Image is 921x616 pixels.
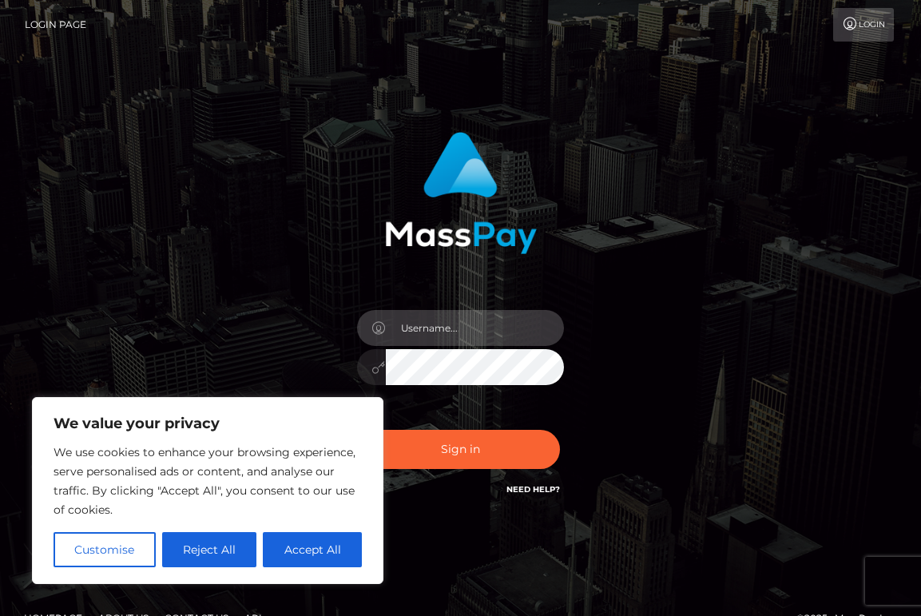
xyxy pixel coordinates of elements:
button: Reject All [162,532,257,567]
img: MassPay Login [385,132,537,254]
button: Accept All [263,532,362,567]
button: Customise [54,532,156,567]
button: Sign in [361,430,561,469]
p: We use cookies to enhance your browsing experience, serve personalised ads or content, and analys... [54,443,362,519]
a: Login Page [25,8,86,42]
a: Login [833,8,894,42]
input: Username... [386,310,565,346]
a: Need Help? [506,484,560,495]
div: We value your privacy [32,397,383,584]
p: We value your privacy [54,414,362,433]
